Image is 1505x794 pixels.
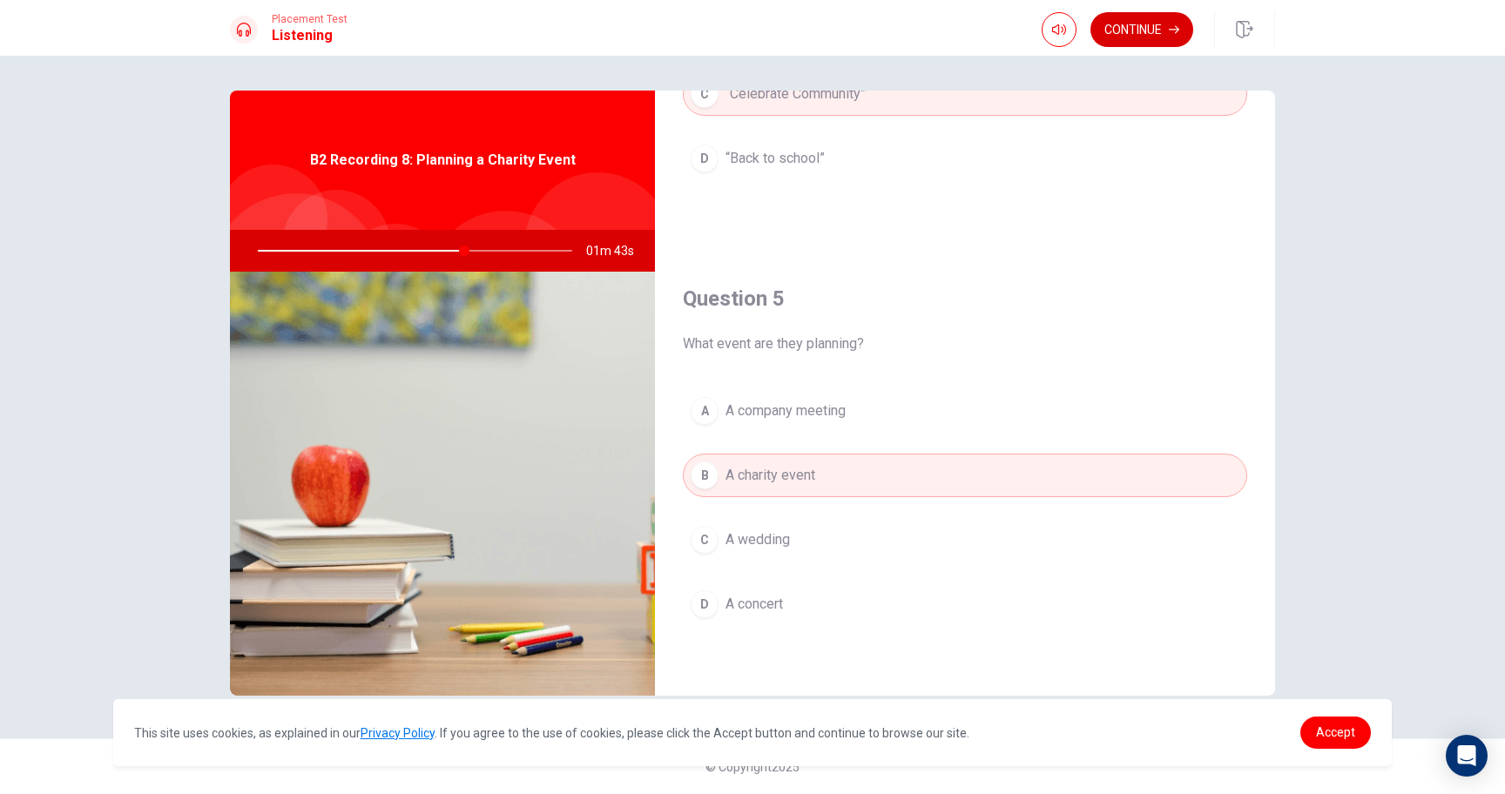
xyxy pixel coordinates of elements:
img: B2 Recording 8: Planning a Charity Event [230,272,655,696]
span: B2 Recording 8: Planning a Charity Event [310,150,576,171]
a: Privacy Policy [361,726,435,740]
span: What event are they planning? [683,333,1247,354]
span: “Celebrate Community” [726,84,866,104]
h1: Listening [272,25,348,46]
span: A wedding [726,529,790,550]
span: 01m 43s [586,230,648,272]
div: D [691,145,719,172]
button: C“Celebrate Community” [683,72,1247,116]
button: D“Back to school” [683,137,1247,180]
button: BA charity event [683,454,1247,497]
div: cookieconsent [113,699,1393,766]
span: This site uses cookies, as explained in our . If you agree to the use of cookies, please click th... [134,726,969,740]
div: A [691,397,719,425]
h4: Question 5 [683,285,1247,313]
div: B [691,461,719,489]
div: C [691,80,719,108]
span: A company meeting [726,400,846,421]
div: Open Intercom Messenger [1446,735,1488,777]
div: D [691,590,719,618]
button: Continue [1090,12,1193,47]
span: A concert [726,594,783,615]
span: Accept [1316,725,1355,739]
button: AA company meeting [683,389,1247,433]
span: A charity event [726,465,815,486]
button: CA wedding [683,518,1247,562]
a: dismiss cookie message [1300,717,1371,749]
span: © Copyright 2025 [705,760,800,774]
button: DA concert [683,582,1247,626]
span: “Back to school” [726,148,825,169]
span: Placement Test [272,13,348,25]
div: C [691,526,719,554]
